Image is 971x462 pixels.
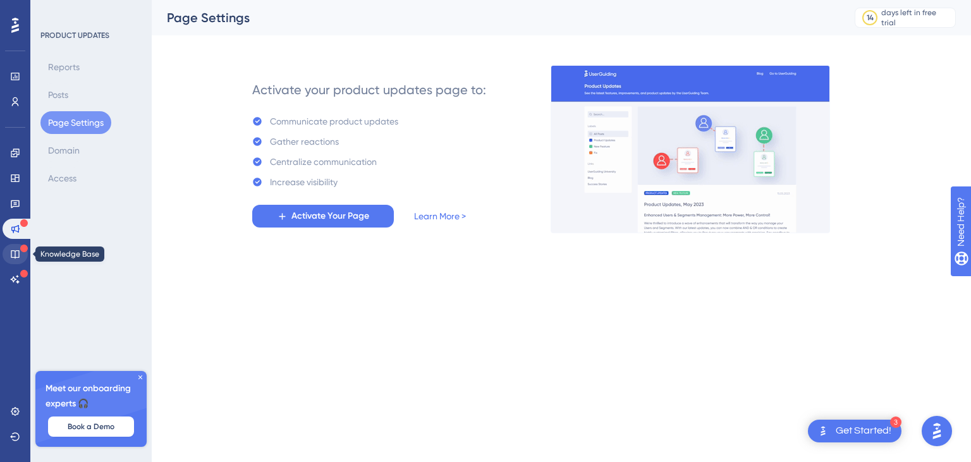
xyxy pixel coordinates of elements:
[270,154,377,169] div: Centralize communication
[414,209,466,224] a: Learn More >
[270,114,398,129] div: Communicate product updates
[252,81,486,99] div: Activate your product updates page to:
[836,424,891,438] div: Get Started!
[40,139,87,162] button: Domain
[40,56,87,78] button: Reports
[40,167,84,190] button: Access
[291,209,369,224] span: Activate Your Page
[68,422,114,432] span: Book a Demo
[808,420,901,442] div: Open Get Started! checklist, remaining modules: 3
[270,134,339,149] div: Gather reactions
[30,3,79,18] span: Need Help?
[867,13,874,23] div: 14
[252,205,394,228] button: Activate Your Page
[815,423,831,439] img: launcher-image-alternative-text
[40,30,109,40] div: PRODUCT UPDATES
[48,416,134,437] button: Book a Demo
[890,416,901,428] div: 3
[40,83,76,106] button: Posts
[40,111,111,134] button: Page Settings
[270,174,338,190] div: Increase visibility
[918,412,956,450] iframe: UserGuiding AI Assistant Launcher
[46,381,137,411] span: Meet our onboarding experts 🎧
[167,9,823,27] div: Page Settings
[551,65,830,233] img: 253145e29d1258e126a18a92d52e03bb.gif
[881,8,951,28] div: days left in free trial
